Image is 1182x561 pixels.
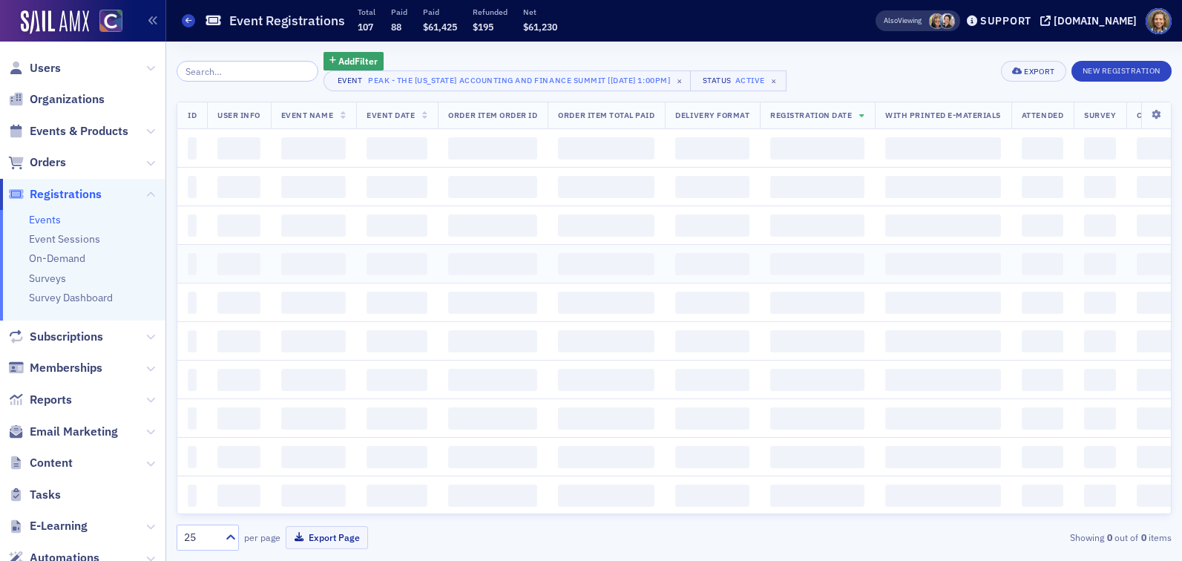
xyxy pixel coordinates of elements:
[30,518,88,534] span: E-Learning
[367,137,427,160] span: ‌
[1040,16,1142,26] button: [DOMAIN_NAME]
[929,13,945,29] span: Lauren Standiford
[188,110,197,120] span: ID
[558,292,654,314] span: ‌
[690,70,787,91] button: StatusActive×
[770,292,864,314] span: ‌
[281,137,346,160] span: ‌
[367,369,427,391] span: ‌
[358,7,375,17] p: Total
[1071,63,1172,76] a: New Registration
[367,330,427,352] span: ‌
[675,446,749,468] span: ‌
[473,21,493,33] span: $195
[850,531,1172,544] div: Showing out of items
[1001,61,1066,82] button: Export
[885,292,1001,314] span: ‌
[673,74,686,88] span: ×
[324,52,384,70] button: AddFilter
[8,329,103,345] a: Subscriptions
[8,487,61,503] a: Tasks
[448,110,537,120] span: Order Item Order ID
[8,392,72,408] a: Reports
[367,214,427,237] span: ‌
[281,446,346,468] span: ‌
[188,176,197,198] span: ‌
[1084,407,1116,430] span: ‌
[30,329,103,345] span: Subscriptions
[8,154,66,171] a: Orders
[30,487,61,503] span: Tasks
[770,446,864,468] span: ‌
[675,214,749,237] span: ‌
[1022,330,1063,352] span: ‌
[281,214,346,237] span: ‌
[338,54,378,68] span: Add Filter
[188,214,197,237] span: ‌
[229,12,345,30] h1: Event Registrations
[523,21,557,33] span: $61,230
[558,407,654,430] span: ‌
[885,446,1001,468] span: ‌
[188,253,197,275] span: ‌
[675,330,749,352] span: ‌
[1138,531,1149,544] strong: 0
[675,253,749,275] span: ‌
[367,407,427,430] span: ‌
[1104,531,1114,544] strong: 0
[885,214,1001,237] span: ‌
[29,213,61,226] a: Events
[367,485,427,507] span: ‌
[1084,446,1116,468] span: ‌
[188,369,197,391] span: ‌
[1084,137,1116,160] span: ‌
[558,253,654,275] span: ‌
[885,407,1001,430] span: ‌
[244,531,280,544] label: per page
[448,253,537,275] span: ‌
[217,176,260,198] span: ‌
[30,360,102,376] span: Memberships
[217,407,260,430] span: ‌
[30,123,128,140] span: Events & Products
[281,407,346,430] span: ‌
[30,392,72,408] span: Reports
[770,369,864,391] span: ‌
[735,76,765,85] div: Active
[675,110,749,120] span: Delivery Format
[335,76,366,85] div: Event
[30,455,73,471] span: Content
[1084,214,1116,237] span: ‌
[1022,485,1063,507] span: ‌
[30,60,61,76] span: Users
[188,485,197,507] span: ‌
[177,61,318,82] input: Search…
[1022,407,1063,430] span: ‌
[675,369,749,391] span: ‌
[1084,369,1116,391] span: ‌
[8,455,73,471] a: Content
[188,137,197,160] span: ‌
[770,214,864,237] span: ‌
[885,253,1001,275] span: ‌
[8,91,105,108] a: Organizations
[281,292,346,314] span: ‌
[675,485,749,507] span: ‌
[281,110,333,120] span: Event Name
[21,10,89,34] img: SailAMX
[8,186,102,203] a: Registrations
[770,176,864,198] span: ‌
[367,176,427,198] span: ‌
[30,91,105,108] span: Organizations
[1084,176,1116,198] span: ‌
[1071,61,1172,82] button: New Registration
[770,485,864,507] span: ‌
[558,369,654,391] span: ‌
[770,407,864,430] span: ‌
[391,21,401,33] span: 88
[29,291,113,304] a: Survey Dashboard
[1024,68,1054,76] div: Export
[30,424,118,440] span: Email Marketing
[675,137,749,160] span: ‌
